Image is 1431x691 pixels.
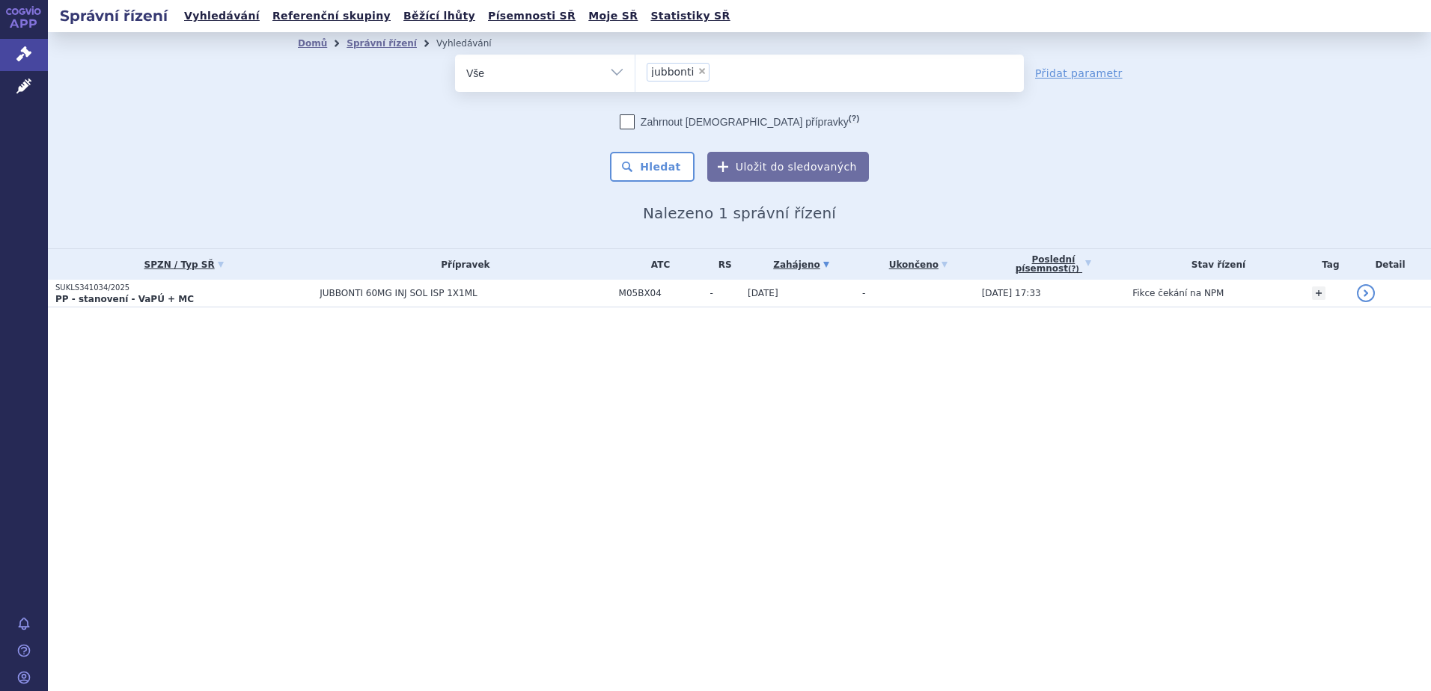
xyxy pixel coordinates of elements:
[399,6,480,26] a: Běžící lhůty
[982,288,1041,298] span: [DATE] 17:33
[710,288,740,298] span: -
[483,6,580,26] a: Písemnosti SŘ
[347,38,417,49] a: Správní řízení
[320,288,611,298] span: JUBBONTI 60MG INJ SOL ISP 1X1ML
[1125,249,1304,280] th: Stav řízení
[698,67,707,76] span: ×
[1349,249,1431,280] th: Detail
[849,114,859,123] abbr: (?)
[436,32,511,55] li: Vyhledávání
[1132,288,1224,298] span: Fikce čekání na NPM
[1068,265,1079,274] abbr: (?)
[55,294,194,304] strong: PP - stanovení - VaPÚ + MC
[584,6,642,26] a: Moje SŘ
[268,6,395,26] a: Referenční skupiny
[643,204,836,222] span: Nalezeno 1 správní řízení
[714,62,722,81] input: jubbonti
[651,67,694,77] span: jubbonti
[646,6,734,26] a: Statistiky SŘ
[312,249,611,280] th: Přípravek
[298,38,327,49] a: Domů
[55,283,312,293] p: SUKLS341034/2025
[1305,249,1349,280] th: Tag
[1357,284,1375,302] a: detail
[48,5,180,26] h2: Správní řízení
[610,152,695,182] button: Hledat
[620,114,859,129] label: Zahrnout [DEMOGRAPHIC_DATA] přípravky
[707,152,869,182] button: Uložit do sledovaných
[1312,286,1325,300] a: +
[1035,66,1123,81] a: Přidat parametr
[982,249,1126,280] a: Poslednípísemnost(?)
[55,254,312,275] a: SPZN / Typ SŘ
[611,249,703,280] th: ATC
[703,249,740,280] th: RS
[180,6,264,26] a: Vyhledávání
[862,254,974,275] a: Ukončeno
[748,254,855,275] a: Zahájeno
[748,288,778,298] span: [DATE]
[619,288,703,298] span: M05BX04
[862,288,865,298] span: -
